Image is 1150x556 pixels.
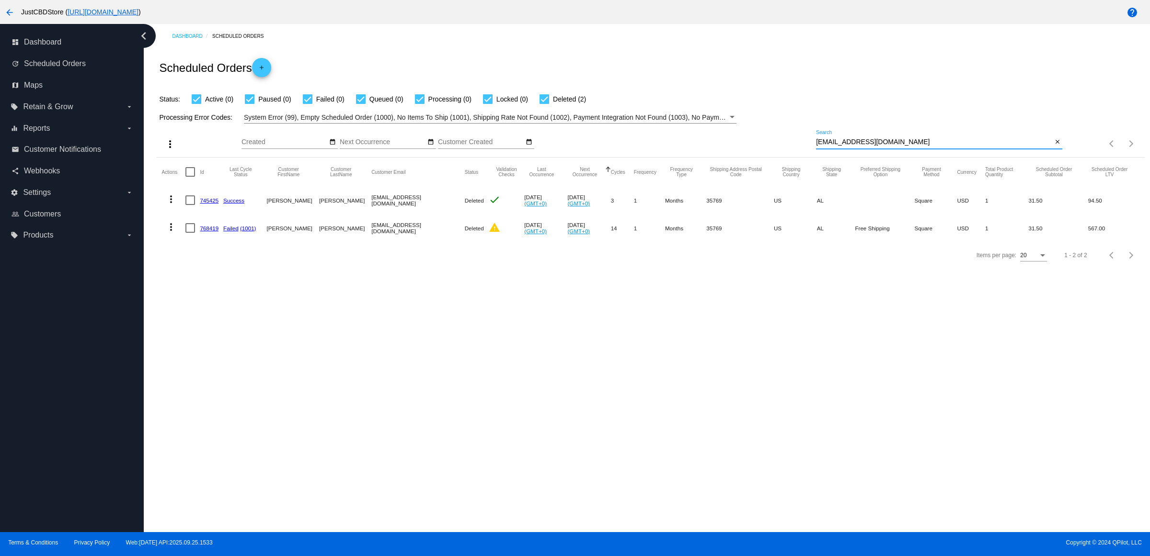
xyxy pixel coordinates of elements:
[126,103,133,111] i: arrow_drop_down
[200,225,218,231] a: 768419
[68,8,138,16] a: [URL][DOMAIN_NAME]
[371,169,405,175] button: Change sorting for CustomerEmail
[568,167,602,177] button: Change sorting for NextOccurrenceUtc
[74,539,110,546] a: Privacy Policy
[340,138,426,146] input: Next Occurrence
[24,81,43,90] span: Maps
[319,186,371,214] mat-cell: [PERSON_NAME]
[957,186,985,214] mat-cell: USD
[23,102,73,111] span: Retain & Grow
[126,189,133,196] i: arrow_drop_down
[817,167,847,177] button: Change sorting for ShippingState
[915,167,949,177] button: Change sorting for PaymentMethod.Type
[11,210,19,218] i: people_outline
[165,193,177,205] mat-icon: more_vert
[774,186,817,214] mat-cell: US
[427,138,434,146] mat-icon: date_range
[1020,252,1047,259] mat-select: Items per page:
[915,186,957,214] mat-cell: Square
[855,167,906,177] button: Change sorting for PreferredShippingOption
[159,113,232,121] span: Processing Error Codes:
[524,214,567,242] mat-cell: [DATE]
[957,169,977,175] button: Change sorting for CurrencyIso
[957,214,985,242] mat-cell: USD
[24,167,60,175] span: Webhooks
[553,93,586,105] span: Deleted (2)
[428,93,471,105] span: Processing (0)
[665,167,698,177] button: Change sorting for FrequencyType
[465,169,478,175] button: Change sorting for Status
[223,197,244,204] a: Success
[24,210,61,218] span: Customers
[855,214,914,242] mat-cell: Free Shipping
[11,206,133,222] a: people_outline Customers
[1103,134,1122,153] button: Previous page
[164,138,176,150] mat-icon: more_vert
[11,231,18,239] i: local_offer
[496,93,528,105] span: Locked (0)
[126,231,133,239] i: arrow_drop_down
[611,186,634,214] mat-cell: 3
[774,167,808,177] button: Change sorting for ShippingCountry
[1088,186,1140,214] mat-cell: 94.50
[665,186,706,214] mat-cell: Months
[11,60,19,68] i: update
[985,214,1028,242] mat-cell: 1
[159,58,271,77] h2: Scheduled Orders
[465,225,484,231] span: Deleted
[205,93,233,105] span: Active (0)
[985,158,1028,186] mat-header-cell: Total Product Quantity
[200,197,218,204] a: 745425
[817,214,855,242] mat-cell: AL
[8,539,58,546] a: Terms & Conditions
[489,194,500,205] mat-icon: check
[212,29,272,44] a: Scheduled Orders
[1054,138,1061,146] mat-icon: close
[241,138,328,146] input: Created
[1122,134,1141,153] button: Next page
[266,167,310,177] button: Change sorting for CustomerFirstName
[465,197,484,204] span: Deleted
[438,138,524,146] input: Customer Created
[706,186,774,214] mat-cell: 35769
[223,225,239,231] a: Failed
[1064,252,1087,259] div: 1 - 2 of 2
[634,214,665,242] mat-cell: 1
[11,56,133,71] a: update Scheduled Orders
[369,93,403,105] span: Queued (0)
[1028,167,1079,177] button: Change sorting for Subtotal
[11,142,133,157] a: email Customer Notifications
[136,28,151,44] i: chevron_left
[23,231,53,239] span: Products
[172,29,212,44] a: Dashboard
[4,7,15,18] mat-icon: arrow_back
[634,186,665,214] mat-cell: 1
[165,221,177,233] mat-icon: more_vert
[1020,252,1026,259] span: 20
[665,214,706,242] mat-cell: Months
[1088,214,1140,242] mat-cell: 567.00
[319,214,371,242] mat-cell: [PERSON_NAME]
[568,214,611,242] mat-cell: [DATE]
[524,228,547,234] a: (GMT+0)
[11,125,18,132] i: equalizer
[524,167,559,177] button: Change sorting for LastOccurrenceUtc
[11,78,133,93] a: map Maps
[1052,137,1062,148] button: Clear
[329,138,336,146] mat-icon: date_range
[24,145,101,154] span: Customer Notifications
[489,222,500,233] mat-icon: warning
[915,214,957,242] mat-cell: Square
[11,146,19,153] i: email
[817,186,855,214] mat-cell: AL
[634,169,656,175] button: Change sorting for Frequency
[568,228,590,234] a: (GMT+0)
[611,169,625,175] button: Change sorting for Cycles
[24,59,86,68] span: Scheduled Orders
[223,167,258,177] button: Change sorting for LastProcessingCycleId
[568,186,611,214] mat-cell: [DATE]
[1127,7,1138,18] mat-icon: help
[524,200,547,206] a: (GMT+0)
[371,186,465,214] mat-cell: [EMAIL_ADDRESS][DOMAIN_NAME]
[706,167,765,177] button: Change sorting for ShippingPostcode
